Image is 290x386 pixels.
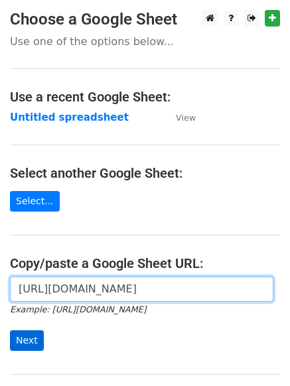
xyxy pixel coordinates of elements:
h4: Copy/paste a Google Sheet URL: [10,255,280,271]
a: Select... [10,191,60,212]
iframe: Chat Widget [224,322,290,386]
input: Next [10,330,44,351]
input: Paste your Google Sheet URL here [10,277,273,302]
a: View [163,111,196,123]
h3: Choose a Google Sheet [10,10,280,29]
small: Example: [URL][DOMAIN_NAME] [10,304,146,314]
h4: Use a recent Google Sheet: [10,89,280,105]
a: Untitled spreadsheet [10,111,129,123]
small: View [176,113,196,123]
h4: Select another Google Sheet: [10,165,280,181]
p: Use one of the options below... [10,34,280,48]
